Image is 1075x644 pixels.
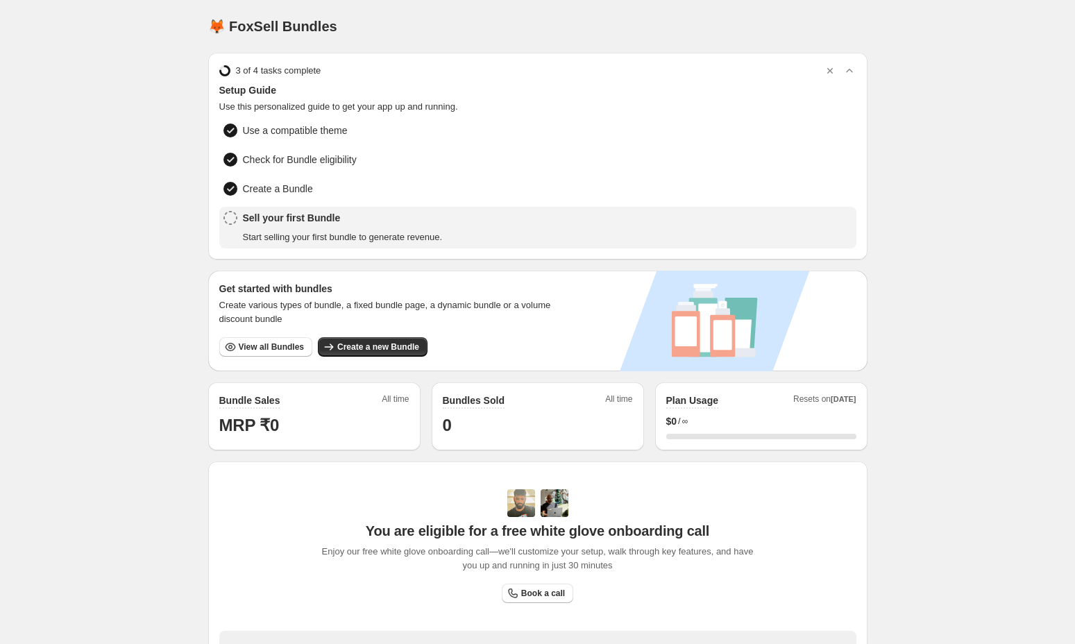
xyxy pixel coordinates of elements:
button: View all Bundles [219,337,312,357]
span: Sell your first Bundle [243,211,443,225]
span: Use this personalized guide to get your app up and running. [219,100,856,114]
span: Check for Bundle eligibility [243,153,357,167]
img: Adi [507,489,535,517]
span: Use a compatible theme [243,124,348,137]
h1: 🦊 FoxSell Bundles [208,18,337,35]
span: ∞ [682,416,688,427]
h2: Plan Usage [666,393,718,407]
h1: 0 [443,414,633,437]
span: You are eligible for a free white glove onboarding call [366,523,709,539]
span: Enjoy our free white glove onboarding call—we'll customize your setup, walk through key features,... [314,545,761,573]
span: All time [382,393,409,409]
button: Create a new Bundle [318,337,428,357]
span: Create a Bundle [243,182,313,196]
h3: Get started with bundles [219,282,564,296]
a: Book a call [502,584,573,603]
span: Resets on [793,393,856,409]
span: Book a call [521,588,565,599]
span: All time [605,393,632,409]
span: [DATE] [831,395,856,403]
div: / [666,414,856,428]
span: View all Bundles [239,341,304,353]
h1: MRP ₹0 [219,414,409,437]
span: Create a new Bundle [337,341,419,353]
span: Start selling your first bundle to generate revenue. [243,230,443,244]
img: Prakhar [541,489,568,517]
span: 3 of 4 tasks complete [236,64,321,78]
span: Setup Guide [219,83,856,97]
span: Create various types of bundle, a fixed bundle page, a dynamic bundle or a volume discount bundle [219,298,564,326]
h2: Bundles Sold [443,393,505,407]
h2: Bundle Sales [219,393,280,407]
span: $ 0 [666,414,677,428]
